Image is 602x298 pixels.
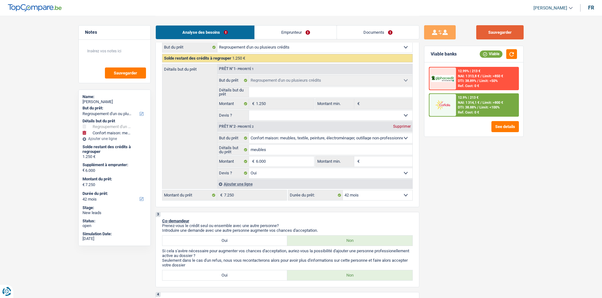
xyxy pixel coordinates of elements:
[82,231,147,237] div: Simulation Date:
[82,219,147,224] div: Status:
[476,25,524,39] button: Sauvegarder
[458,96,478,100] div: 12.9% | 213 €
[458,105,476,109] span: DTI: 38.88%
[533,5,567,11] span: [PERSON_NAME]
[458,79,476,83] span: DTI: 38.89%
[232,56,245,61] span: 1.250 €
[431,51,457,57] div: Viable banks
[217,168,249,178] label: Devis ?
[236,125,254,128] span: - Priorité 2
[82,168,85,173] span: €
[82,162,145,167] label: Supplément à emprunter:
[162,270,288,280] label: Oui
[114,71,137,75] span: Sauvegarder
[249,99,256,109] span: €
[82,94,147,99] div: Name:
[162,223,413,228] p: Prenez-vous le crédit seul ou ensemble avec une autre personne?
[458,69,480,73] div: 12.99% | 213 €
[162,258,413,267] p: Seulement dans le cas d'un refus, nous vous recontacterons alors pour avoir plus d'informations s...
[287,270,412,280] label: Non
[162,64,217,71] label: Détails but du prêt
[82,106,145,111] label: But du prêt:
[477,105,478,109] span: /
[480,50,502,57] div: Viable
[491,121,519,132] button: See details
[217,156,249,167] label: Montant
[392,125,412,128] div: Supprimer
[479,105,500,109] span: Limit: <100%
[431,99,454,111] img: Cofidis
[162,219,189,223] span: Co-demandeur
[217,67,255,71] div: Prêt n°1
[236,67,254,71] span: - Priorité 1
[477,79,478,83] span: /
[249,156,256,167] span: €
[82,210,147,215] div: New leads
[217,190,224,200] span: €
[217,133,249,143] label: But du prêt
[217,125,255,129] div: Prêt n°2
[483,101,503,105] span: Limit: >800 €
[288,190,343,200] label: Durée du prêt:
[217,75,249,85] label: But du prêt
[82,236,147,241] div: [DATE]
[458,74,479,78] span: NAI: 1 313,8 €
[162,248,413,258] p: Si cela s'avère nécessaire pour augmenter vos chances d'acceptation, auriez-vous la possibilité d...
[82,191,145,196] label: Durée du prêt:
[82,119,147,124] div: Détails but du prêt
[82,182,85,187] span: €
[162,42,217,52] label: But du prêt
[217,145,249,155] label: Détails but du prêt
[479,79,498,83] span: Limit: <50%
[458,101,479,105] span: NAI: 1 314,1 €
[156,26,254,39] a: Analyse des besoins
[156,212,161,217] div: 3
[217,87,249,97] label: Détails but du prêt
[287,236,412,246] label: Non
[316,156,354,167] label: Montant min.
[528,3,573,13] a: [PERSON_NAME]
[82,205,147,210] div: Stage:
[431,75,454,82] img: AlphaCredit
[164,56,231,61] span: Solde restant des crédits à regrouper
[316,99,354,109] label: Montant min.
[354,99,361,109] span: €
[483,74,503,78] span: Limit: >850 €
[156,292,161,297] div: 4
[8,4,62,12] img: TopCompare Logo
[217,179,412,189] div: Ajouter une ligne
[480,101,482,105] span: /
[337,26,419,39] a: Documents
[162,228,413,233] p: Introduire une demande avec une autre personne augmente vos chances d'acceptation.
[85,30,144,35] h5: Notes
[588,5,594,11] div: fr
[162,236,288,246] label: Oui
[82,177,145,182] label: Montant du prêt:
[82,144,147,154] div: Solde restant des crédits à regrouper
[82,137,147,141] div: Ajouter une ligne
[458,110,479,114] div: Ref. Cost: 0 €
[82,223,147,228] div: open
[458,84,479,88] div: Ref. Cost: 0 €
[255,26,337,39] a: Emprunteur
[354,156,361,167] span: €
[105,67,146,79] button: Sauvegarder
[82,154,147,159] div: 1.250 €
[217,99,249,109] label: Montant
[217,110,249,120] label: Devis ?
[480,74,482,78] span: /
[162,190,217,200] label: Montant du prêt
[82,99,147,104] div: [PERSON_NAME]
